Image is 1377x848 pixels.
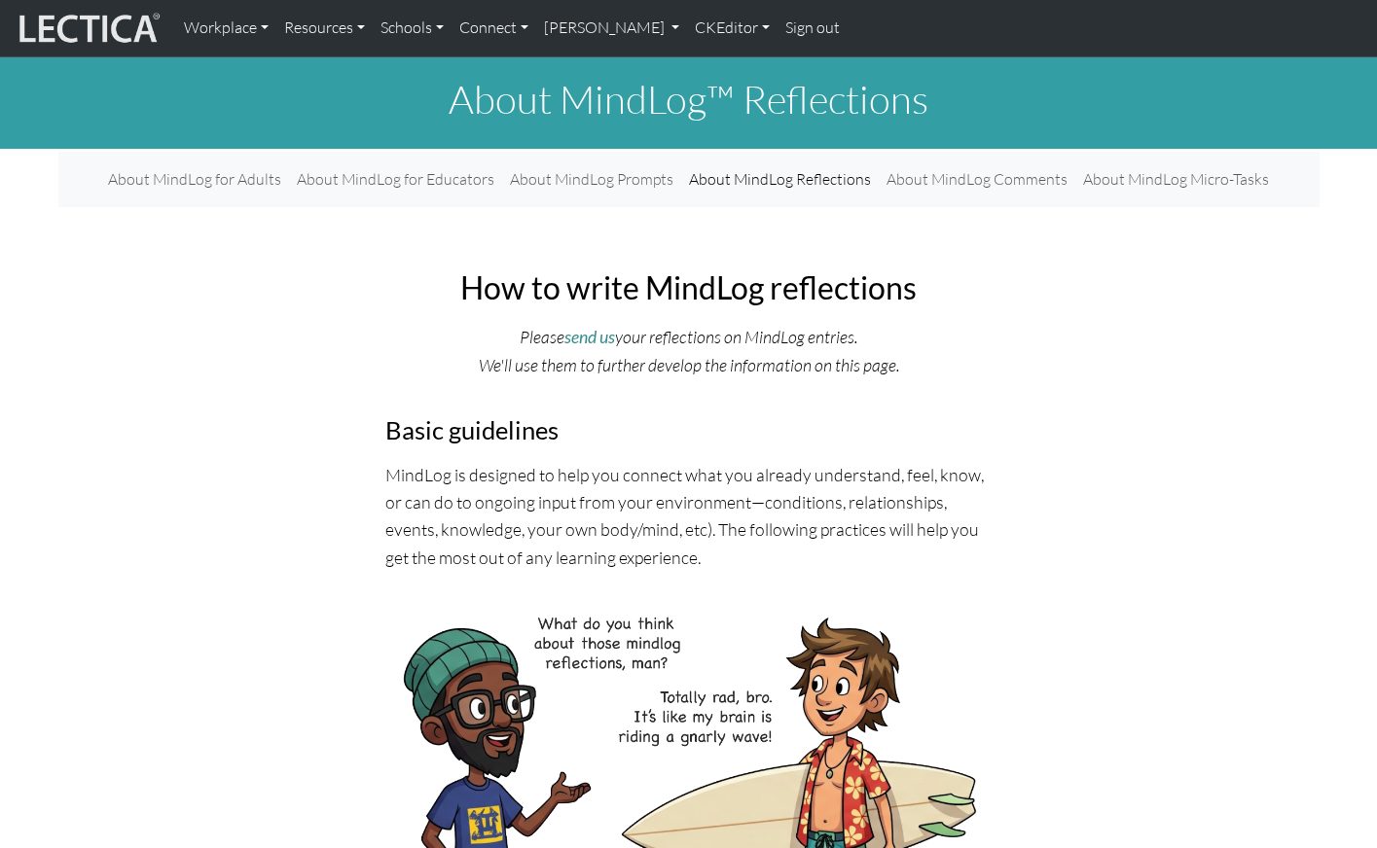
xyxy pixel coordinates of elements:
[879,159,1075,199] a: About MindLog Comments
[58,76,1320,123] h1: About MindLog™ Reflections
[385,269,993,306] h2: How to write MindLog reflections
[520,326,564,347] i: Please
[15,10,161,47] img: lecticalive
[176,8,276,49] a: Workplace
[385,461,993,571] p: MindLog is designed to help you connect what you already understand, feel, know, or can do to ong...
[536,8,687,49] a: [PERSON_NAME]
[100,159,289,199] a: About MindLog for Adults
[1075,159,1277,199] a: About MindLog Micro-Tasks
[452,8,536,49] a: Connect
[276,8,373,49] a: Resources
[479,354,899,375] i: We'll use them to further develop the information on this page.
[373,8,452,49] a: Schools
[502,159,681,199] a: About MindLog Prompts
[385,415,993,445] h3: Basic guidelines
[615,326,857,347] i: your reflections on MindLog entries.
[687,8,778,49] a: CKEditor
[564,327,615,347] a: send us
[289,159,502,199] a: About MindLog for Educators
[778,8,848,49] a: Sign out
[681,159,879,199] a: About MindLog Reflections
